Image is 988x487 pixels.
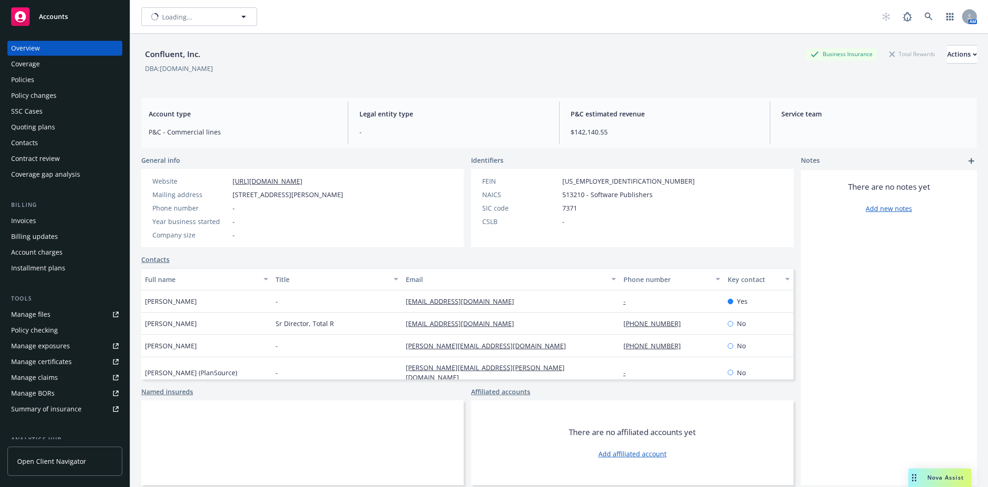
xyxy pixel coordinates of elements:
a: SSC Cases [7,104,122,119]
span: Open Client Navigator [17,456,86,466]
div: Manage claims [11,370,58,385]
a: Summary of insurance [7,402,122,417]
span: No [737,319,746,328]
a: Report a Bug [898,7,917,26]
span: 513210 - Software Publishers [562,190,653,199]
span: [PERSON_NAME] [145,341,197,351]
span: [PERSON_NAME] [145,319,197,328]
div: Total Rewards [885,48,940,60]
button: Nova Assist [908,468,971,487]
a: Policy checking [7,323,122,338]
span: Accounts [39,13,68,20]
a: Coverage gap analysis [7,167,122,182]
span: There are no affiliated accounts yet [569,427,696,438]
div: Full name [145,275,258,284]
span: There are no notes yet [848,181,930,192]
div: Email [406,275,605,284]
div: Overview [11,41,40,56]
button: Phone number [620,268,724,290]
button: Title [272,268,403,290]
span: Notes [801,155,820,167]
a: Contract review [7,151,122,166]
span: [PERSON_NAME] (PlanSource) [145,368,237,378]
button: Full name [141,268,272,290]
span: - [233,217,235,226]
div: Invoices [11,213,36,228]
div: Billing [7,200,122,210]
span: No [737,341,746,351]
a: - [623,297,633,306]
span: P&C estimated revenue [571,109,759,119]
div: Mailing address [152,190,229,199]
span: Service team [781,109,969,119]
a: Search [919,7,938,26]
div: DBA: [DOMAIN_NAME] [145,64,213,73]
a: Installment plans [7,261,122,276]
div: Coverage gap analysis [11,167,80,182]
div: Quoting plans [11,120,55,135]
div: NAICS [482,190,559,199]
div: Analytics hub [7,435,122,444]
div: Contract review [11,151,60,166]
span: [PERSON_NAME] [145,296,197,306]
span: Identifiers [471,155,503,165]
span: Yes [737,296,748,306]
div: CSLB [482,217,559,226]
a: Invoices [7,213,122,228]
a: [PERSON_NAME][EMAIL_ADDRESS][DOMAIN_NAME] [406,341,573,350]
a: Overview [7,41,122,56]
div: Drag to move [908,468,920,487]
div: Account charges [11,245,63,260]
div: Business Insurance [806,48,877,60]
a: Manage files [7,307,122,322]
span: [STREET_ADDRESS][PERSON_NAME] [233,190,343,199]
span: - [562,217,565,226]
div: Policy checking [11,323,58,338]
a: - [623,368,633,377]
a: [EMAIL_ADDRESS][DOMAIN_NAME] [406,297,522,306]
button: Email [402,268,619,290]
a: [PERSON_NAME][EMAIL_ADDRESS][PERSON_NAME][DOMAIN_NAME] [406,363,565,382]
span: - [233,203,235,213]
a: Manage certificates [7,354,122,369]
div: Installment plans [11,261,65,276]
button: Loading... [141,7,257,26]
span: Legal entity type [359,109,547,119]
button: Actions [947,45,977,64]
div: Manage exposures [11,339,70,353]
div: Coverage [11,57,40,71]
a: Account charges [7,245,122,260]
a: [EMAIL_ADDRESS][DOMAIN_NAME] [406,319,522,328]
a: Switch app [941,7,959,26]
div: Manage files [11,307,50,322]
a: Quoting plans [7,120,122,135]
span: 7371 [562,203,577,213]
a: [URL][DOMAIN_NAME] [233,177,302,186]
a: Contacts [7,135,122,150]
div: Contacts [11,135,38,150]
span: Manage exposures [7,339,122,353]
a: Add affiliated account [598,449,667,459]
div: Confluent, Inc. [141,48,204,60]
div: Manage certificates [11,354,72,369]
div: Summary of insurance [11,402,82,417]
div: Website [152,176,229,186]
span: - [276,341,278,351]
div: Key contact [728,275,780,284]
a: [PHONE_NUMBER] [623,341,688,350]
a: Policies [7,72,122,87]
a: Manage claims [7,370,122,385]
div: FEIN [482,176,559,186]
a: Affiliated accounts [471,387,530,397]
a: add [966,155,977,167]
a: Manage BORs [7,386,122,401]
span: - [233,230,235,240]
div: Title [276,275,389,284]
span: - [359,127,547,137]
a: Coverage [7,57,122,71]
div: Policies [11,72,34,87]
span: General info [141,155,180,165]
div: Tools [7,294,122,303]
span: P&C - Commercial lines [149,127,337,137]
